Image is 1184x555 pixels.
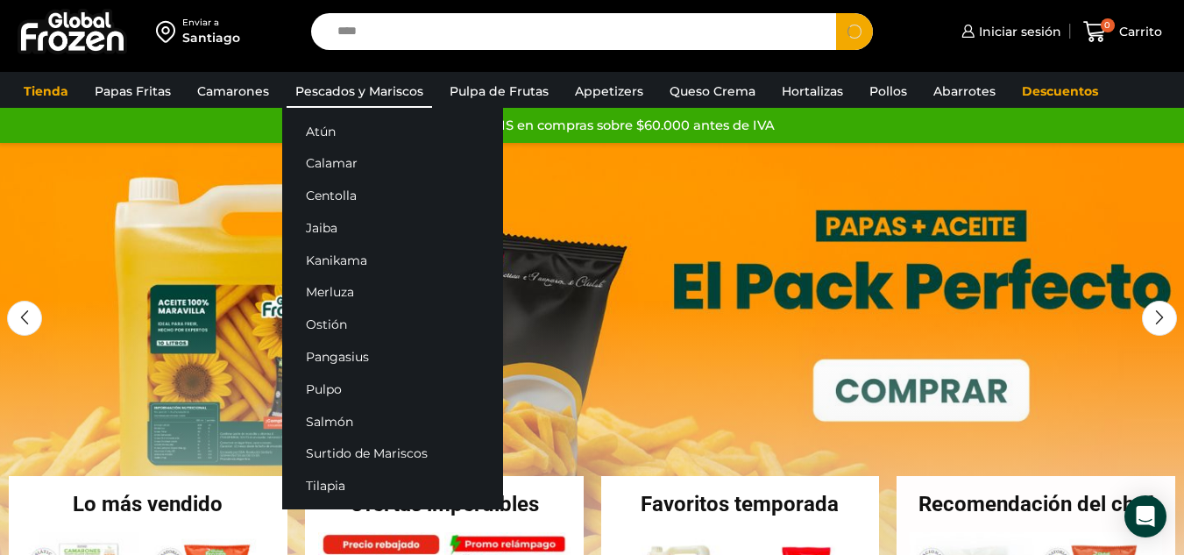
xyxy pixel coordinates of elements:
a: Pescados y Mariscos [287,75,432,108]
div: Previous slide [7,301,42,336]
h2: Favoritos temporada [601,494,880,515]
a: Pulpa de Frutas [441,75,557,108]
h2: Ofertas imperdibles [305,494,584,515]
span: Iniciar sesión [975,23,1061,40]
span: 0 [1101,18,1115,32]
a: Surtido de Mariscos [282,438,503,470]
h2: Recomendación del chef [897,494,1175,515]
a: Queso Crema [661,75,764,108]
a: Pulpo [282,373,503,405]
a: Jaiba [282,211,503,244]
a: Calamar [282,147,503,180]
a: Salmón [282,405,503,438]
a: Descuentos [1013,75,1107,108]
button: Search button [836,13,873,50]
a: Abarrotes [925,75,1004,108]
span: Carrito [1115,23,1162,40]
a: 0 Carrito [1079,11,1166,53]
div: Enviar a [182,17,240,29]
img: address-field-icon.svg [156,17,182,46]
div: Next slide [1142,301,1177,336]
a: Tienda [15,75,77,108]
h2: Lo más vendido [9,494,287,515]
a: Ostión [282,309,503,341]
a: Pangasius [282,341,503,374]
div: Open Intercom Messenger [1124,495,1166,537]
a: Centolla [282,180,503,212]
a: Merluza [282,276,503,309]
a: Appetizers [566,75,652,108]
div: Santiago [182,29,240,46]
a: Camarones [188,75,278,108]
a: Tilapia [282,470,503,502]
a: Hortalizas [773,75,852,108]
a: Pollos [861,75,916,108]
a: Papas Fritas [86,75,180,108]
a: Atún [282,115,503,147]
a: Kanikama [282,244,503,276]
a: Iniciar sesión [957,14,1061,49]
